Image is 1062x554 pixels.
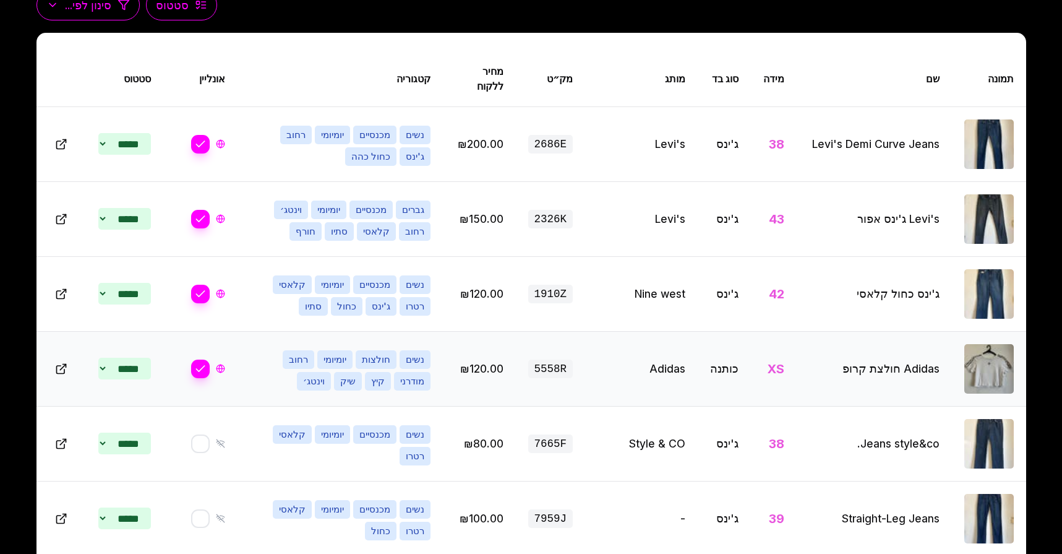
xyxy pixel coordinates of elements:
span: רטרו [400,447,430,465]
span: קלאסי [273,500,312,519]
span: ג'ינס [400,147,430,166]
td: Levi's ג'ינס אפור [797,181,951,256]
span: קלאסי [273,425,312,444]
span: קלאסי [273,275,312,294]
span: 7665F [528,435,573,453]
td: XS [751,331,797,406]
span: מכנסיים [353,425,396,444]
button: Open in new tab [49,282,74,306]
td: Jeans style&co. [797,406,951,481]
img: ג'ינס כחול קלאסי [964,269,1014,319]
span: רטרו [400,522,430,540]
span: מכנסיים [349,201,393,219]
td: ג'ינס כחול קלאסי [797,256,951,331]
span: רחוב [280,126,312,144]
td: Levi's [585,181,698,256]
span: 7959J [528,509,573,528]
span: ערוך מחיר [458,137,503,150]
span: נשים [400,350,430,369]
button: Open in new tab [49,431,74,456]
span: יומיומי [315,500,350,519]
span: יומיומי [315,275,350,294]
span: ערוך מחיר [460,362,503,375]
button: Open in new tab [49,506,74,531]
span: ג'ינס [366,297,396,316]
img: Levi's Demi Curve Jeans [964,119,1014,169]
td: 38 [751,406,797,481]
span: שיק [334,372,362,391]
span: מכנסיים [353,275,396,294]
span: כחול [365,522,396,540]
span: ערוך מחיר [464,437,503,450]
td: Nine west [585,256,698,331]
span: קלאסי [357,222,396,241]
span: כחול [331,297,362,316]
td: כותנה [698,331,751,406]
button: Open in new tab [49,132,74,157]
td: ג'ינס [698,256,751,331]
td: ג'ינס [698,181,751,256]
td: 38 [751,106,797,181]
span: 5558R [528,360,573,378]
th: מידה [751,51,797,106]
span: קיץ [365,372,391,391]
span: ערוך מחיר [460,212,503,225]
span: 1910Z [528,285,573,303]
span: וינטג׳ [274,201,308,219]
span: סתיו [299,297,328,316]
td: Levi's [585,106,698,181]
th: אונליין [163,51,238,106]
span: חורף [289,222,322,241]
span: מכנסיים [353,500,396,519]
th: מותג [585,51,698,106]
span: כחול כהה [345,147,396,166]
span: סתיו [325,222,354,241]
span: יומיומי [315,126,350,144]
th: שם [797,51,951,106]
button: Open in new tab [49,357,74,381]
td: ג'ינס [698,406,751,481]
span: נשים [400,500,430,519]
img: Jeans style&co. [964,419,1014,469]
span: ערוך מחיר [460,287,503,300]
th: קטגוריה [238,51,443,106]
td: Style & CO [585,406,698,481]
span: וינטג׳ [297,372,331,391]
th: מק״ט [516,51,586,106]
td: 43 [751,181,797,256]
img: Adidas חולצת קרופ [964,344,1014,394]
td: Levi's Demi Curve Jeans [797,106,951,181]
span: גברים [396,201,430,219]
span: ערוך מחיר [460,512,503,525]
span: 2326K [528,210,573,228]
span: רחוב [399,222,430,241]
span: 2686E [528,135,573,154]
span: רטרו [400,297,430,316]
th: מחיר ללקוח [443,51,516,106]
td: 42 [751,256,797,331]
span: נשים [400,425,430,444]
span: חולצות [356,350,396,369]
th: סטטוס [86,51,163,106]
span: רחוב [283,350,314,369]
img: Levi's ג'ינס אפור [964,194,1014,244]
span: יומיומי [311,201,346,219]
span: יומיומי [315,425,350,444]
span: נשים [400,275,430,294]
button: Open in new tab [49,207,74,232]
td: Adidas [585,331,698,406]
td: Adidas חולצת קרופ [797,331,951,406]
td: ג'ינס [698,106,751,181]
img: Straight-Leg Jeans [964,494,1014,543]
th: סוג בד [698,51,751,106]
span: יומיומי [317,350,353,369]
span: מכנסיים [353,126,396,144]
span: מודרני [394,372,430,391]
span: נשים [400,126,430,144]
th: תמונה [952,51,1026,106]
